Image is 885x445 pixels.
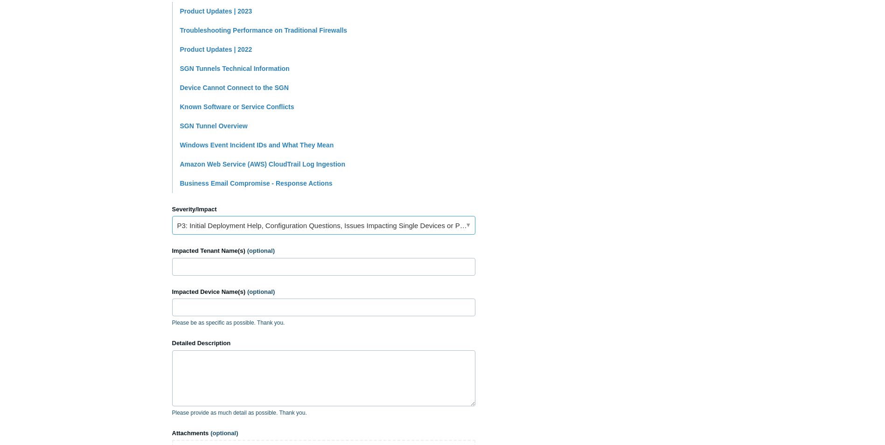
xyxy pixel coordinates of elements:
a: SGN Tunnels Technical Information [180,65,290,72]
label: Impacted Tenant Name(s) [172,246,475,256]
label: Severity/Impact [172,205,475,214]
span: (optional) [247,288,275,295]
a: Amazon Web Service (AWS) CloudTrail Log Ingestion [180,160,345,168]
a: Known Software or Service Conflicts [180,103,294,111]
span: (optional) [247,247,275,254]
a: P3: Initial Deployment Help, Configuration Questions, Issues Impacting Single Devices or Past Out... [172,216,475,235]
span: (optional) [210,430,238,437]
a: Product Updates | 2023 [180,7,252,15]
a: Business Email Compromise - Response Actions [180,180,333,187]
a: Device Cannot Connect to the SGN [180,84,289,91]
label: Attachments [172,429,475,438]
a: SGN Tunnel Overview [180,122,248,130]
a: Windows Event Incident IDs and What They Mean [180,141,334,149]
label: Detailed Description [172,339,475,348]
p: Please be as specific as possible. Thank you. [172,319,475,327]
label: Impacted Device Name(s) [172,287,475,297]
a: Troubleshooting Performance on Traditional Firewalls [180,27,348,34]
a: Product Updates | 2022 [180,46,252,53]
p: Please provide as much detail as possible. Thank you. [172,409,475,417]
